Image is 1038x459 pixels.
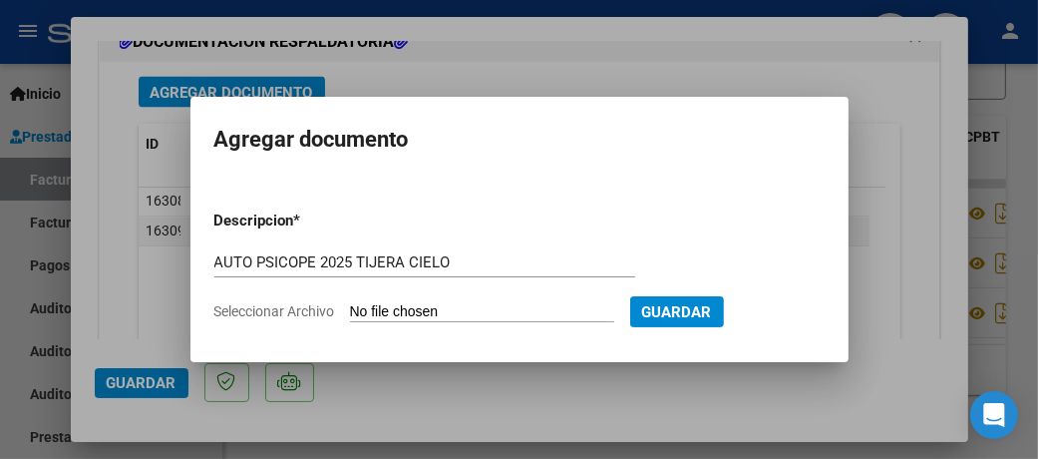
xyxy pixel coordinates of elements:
span: Guardar [642,303,712,321]
div: Open Intercom Messenger [970,391,1018,439]
span: Seleccionar Archivo [214,303,335,319]
h2: Agregar documento [214,121,825,159]
button: Guardar [630,296,724,327]
p: Descripcion [214,210,398,232]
